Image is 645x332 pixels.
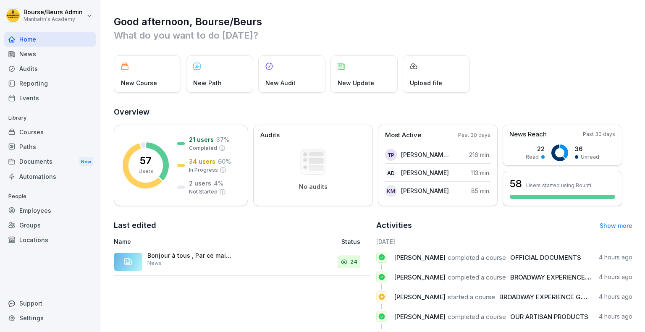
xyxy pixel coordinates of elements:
[510,177,522,191] h3: 58
[394,273,446,281] span: [PERSON_NAME]
[189,144,217,152] p: Completed
[4,203,96,218] a: Employees
[341,237,360,246] p: Status
[4,169,96,184] a: Automations
[448,273,506,281] span: completed a course
[376,220,412,231] h2: Activities
[385,149,397,161] div: tp
[114,15,632,29] h1: Good afternoon, Bourse/Beurs
[4,139,96,154] a: Paths
[216,135,229,144] p: 37 %
[4,311,96,325] a: Settings
[599,253,632,261] p: 4 hours ago
[471,186,490,195] p: 85 min.
[147,259,162,267] p: News
[394,293,446,301] span: [PERSON_NAME]
[4,111,96,125] p: Library
[189,179,211,188] p: 2 users
[510,254,581,261] span: OFFICIAL DOCUMENTS
[299,183,328,191] p: No audits
[114,106,632,118] h2: Overview
[139,167,153,175] p: Users
[599,273,632,281] p: 4 hours ago
[4,76,96,91] a: Reporting
[599,312,632,321] p: 4 hours ago
[189,166,218,174] p: In Progress
[401,168,449,177] p: [PERSON_NAME]
[526,144,545,153] p: 22
[189,135,214,144] p: 21 users
[121,78,157,87] p: New Course
[4,125,96,139] a: Courses
[24,16,83,22] p: Manhattn's Academy
[526,153,539,161] p: Read
[581,153,599,161] p: Unread
[4,32,96,47] a: Home
[575,144,599,153] p: 36
[24,9,83,16] p: Bourse/Beurs Admin
[140,156,152,166] p: 57
[4,296,96,311] div: Support
[510,313,588,321] span: OUR ARTISAN PRODUCTS
[4,190,96,203] p: People
[4,91,96,105] a: Events
[4,233,96,247] a: Locations
[193,78,222,87] p: New Path
[600,222,632,229] a: Show more
[499,293,595,301] span: BROADWAY EXPERIENCE GUIDE
[385,167,397,179] div: AD
[4,154,96,170] div: Documents
[471,168,490,177] p: 113 min.
[338,78,374,87] p: New Update
[189,188,218,196] p: Not Started
[510,273,606,281] span: BROADWAY EXPERIENCE GUIDE
[4,154,96,170] a: DocumentsNew
[214,179,223,188] p: 4 %
[599,293,632,301] p: 4 hours ago
[218,157,231,166] p: 60 %
[458,131,490,139] p: Past 30 days
[350,258,357,266] p: 24
[4,61,96,76] a: Audits
[114,29,632,42] p: What do you want to do [DATE]?
[385,185,397,197] div: KM
[4,47,96,61] a: News
[394,313,446,321] span: [PERSON_NAME]
[260,131,280,140] p: Audits
[376,237,633,246] h6: [DATE]
[509,130,547,139] p: News Reach
[410,78,442,87] p: Upload file
[448,254,506,261] span: completed a course
[583,131,615,138] p: Past 30 days
[265,78,296,87] p: New Audit
[448,293,495,301] span: started a course
[189,157,215,166] p: 34 users
[401,150,449,159] p: [PERSON_NAME] petit
[4,218,96,233] a: Groups
[401,186,449,195] p: [PERSON_NAME]
[79,157,93,167] div: New
[114,220,370,231] h2: Last edited
[448,313,506,321] span: completed a course
[114,237,271,246] p: Name
[385,131,421,140] p: Most Active
[114,248,370,276] a: Bonjour à tous , Par ce mail , nous vous notifions que les modules de formation ont été mis à jou...
[469,150,490,159] p: 216 min.
[147,252,231,259] p: Bonjour à tous , Par ce mail , nous vous notifions que les modules de formation ont été mis à jou...
[526,182,591,188] p: Users started using Bounti
[394,254,446,261] span: [PERSON_NAME]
